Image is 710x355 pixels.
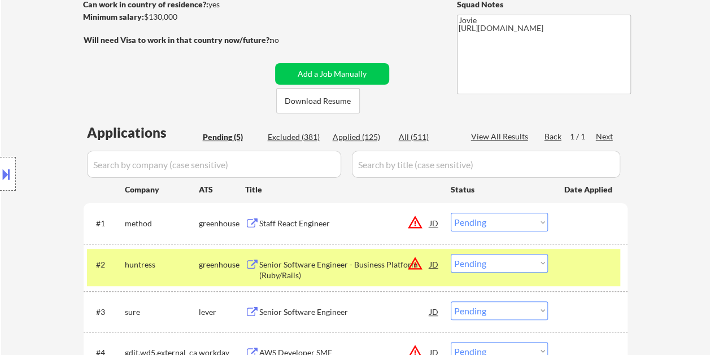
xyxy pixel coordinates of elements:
div: no [270,34,302,46]
div: Pending (5) [203,132,259,143]
div: Senior Software Engineer [259,306,430,318]
div: Staff React Engineer [259,218,430,229]
div: Next [596,131,614,142]
input: Search by company (case sensitive) [87,151,341,178]
div: sure [125,306,199,318]
div: lever [199,306,245,318]
div: Date Applied [564,184,614,195]
div: JD [429,213,440,233]
div: greenhouse [199,218,245,229]
button: Download Resume [276,88,360,113]
button: warning_amber [407,214,423,230]
button: Add a Job Manually [275,63,389,85]
div: JD [429,254,440,274]
div: JD [429,301,440,322]
div: Excluded (381) [268,132,324,143]
div: Senior Software Engineer - Business Platform (Ruby/Rails) [259,259,430,281]
input: Search by title (case sensitive) [352,151,620,178]
button: warning_amber [407,256,423,271]
div: Applied (125) [333,132,389,143]
strong: Minimum salary: [83,12,144,21]
div: All (511) [399,132,455,143]
div: Back [545,131,563,142]
div: 1 / 1 [570,131,596,142]
strong: Will need Visa to work in that country now/future?: [84,35,272,45]
div: #3 [96,306,116,318]
div: Status [451,179,548,199]
div: $130,000 [83,11,271,23]
div: greenhouse [199,259,245,270]
div: Title [245,184,440,195]
div: ATS [199,184,245,195]
div: View All Results [471,131,532,142]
